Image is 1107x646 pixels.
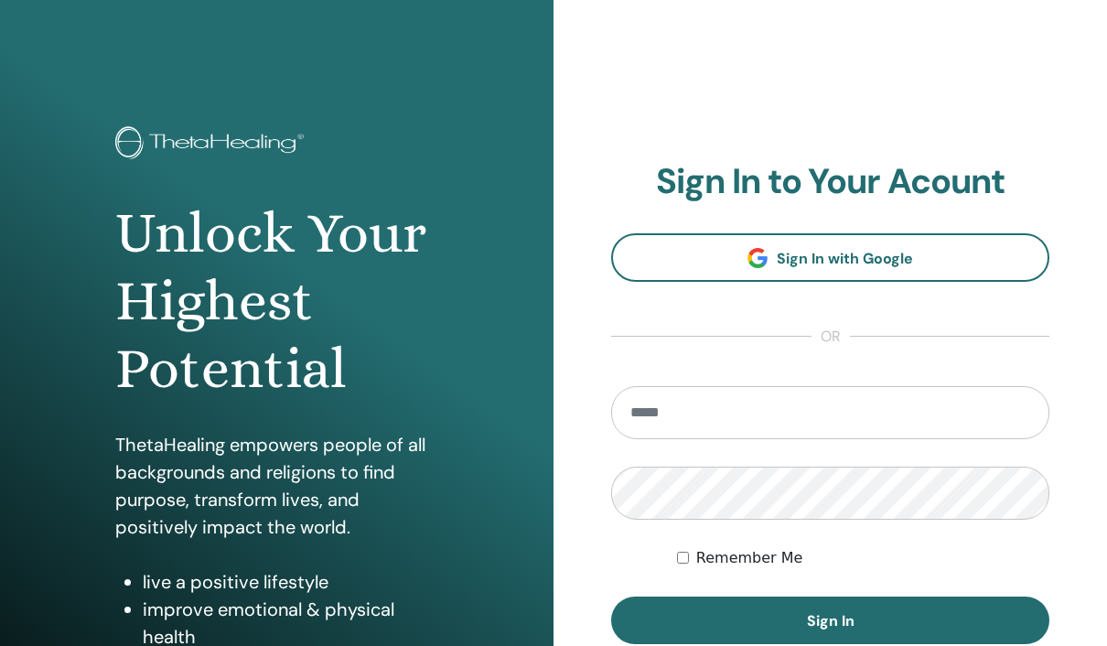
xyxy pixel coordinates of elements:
span: Sign In [807,611,854,630]
p: ThetaHealing empowers people of all backgrounds and religions to find purpose, transform lives, a... [115,431,438,541]
span: Sign In with Google [777,249,913,268]
span: or [811,326,850,348]
h1: Unlock Your Highest Potential [115,199,438,404]
button: Sign In [611,597,1049,644]
h2: Sign In to Your Acount [611,161,1049,203]
a: Sign In with Google [611,233,1049,282]
label: Remember Me [696,547,803,569]
div: Keep me authenticated indefinitely or until I manually logout [677,547,1049,569]
li: live a positive lifestyle [143,568,438,596]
